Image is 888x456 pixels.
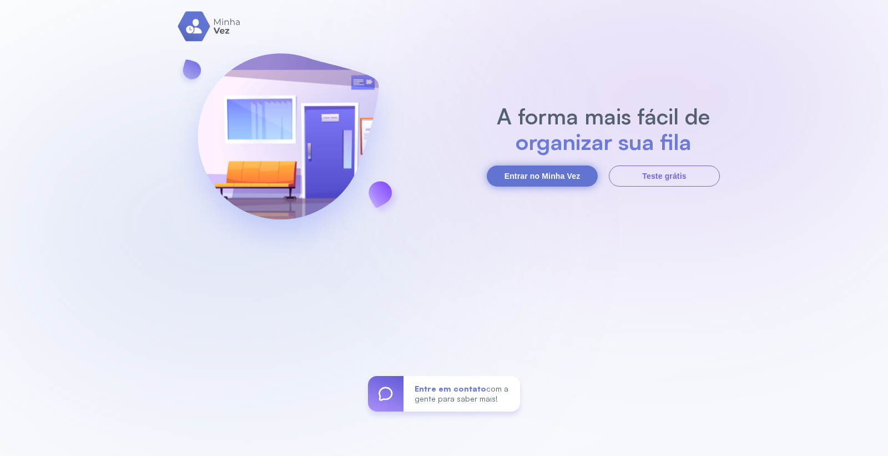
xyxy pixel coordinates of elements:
img: banner-login.svg [168,24,408,265]
h2: organizar sua fila [491,129,716,154]
h2: A forma mais fácil de [491,103,716,129]
button: Entrar no Minha Vez [487,166,598,187]
button: Teste grátis [609,166,720,187]
a: Entre em contatocom a gente para saber mais! [368,376,520,412]
img: logo.svg [178,11,241,42]
div: com a gente para saber mais! [403,376,520,412]
span: Entre em contato [415,384,486,393]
